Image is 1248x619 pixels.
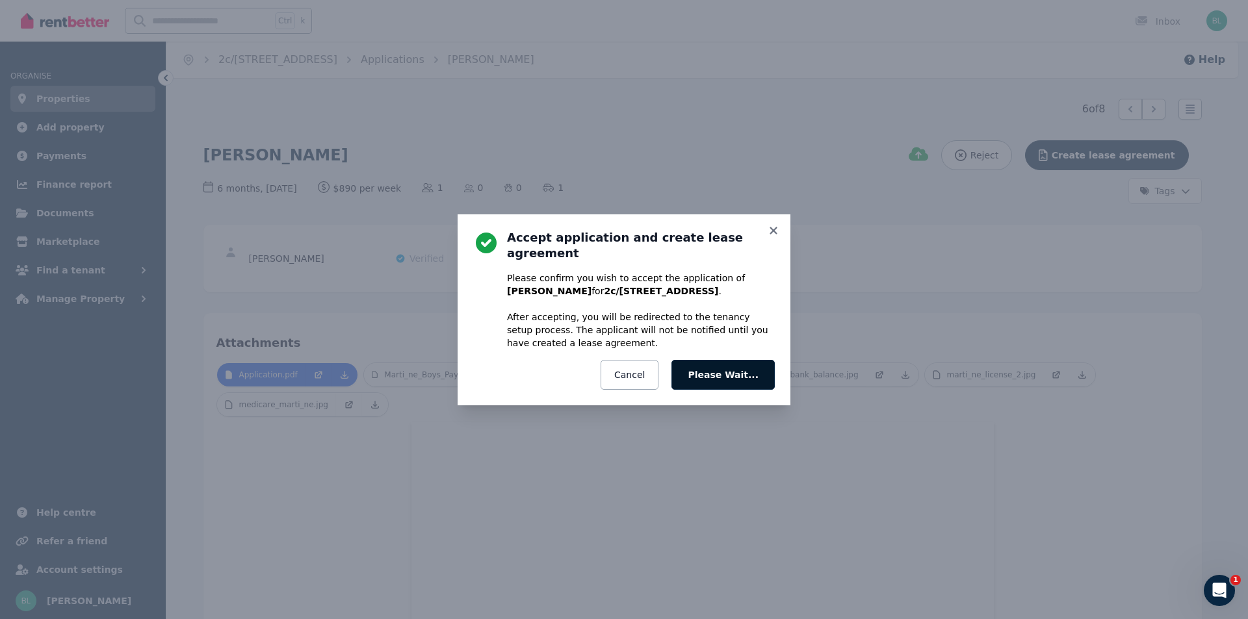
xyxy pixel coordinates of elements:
b: 2c/[STREET_ADDRESS] [604,286,718,296]
span: 1 [1230,575,1241,585]
button: Please Wait... [671,360,775,390]
iframe: Intercom live chat [1204,575,1235,606]
button: Cancel [601,360,658,390]
p: Please confirm you wish to accept the application of for . After accepting, you will be redirecte... [507,272,775,349]
b: [PERSON_NAME] [507,286,591,296]
h3: Accept application and create lease agreement [507,230,775,261]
